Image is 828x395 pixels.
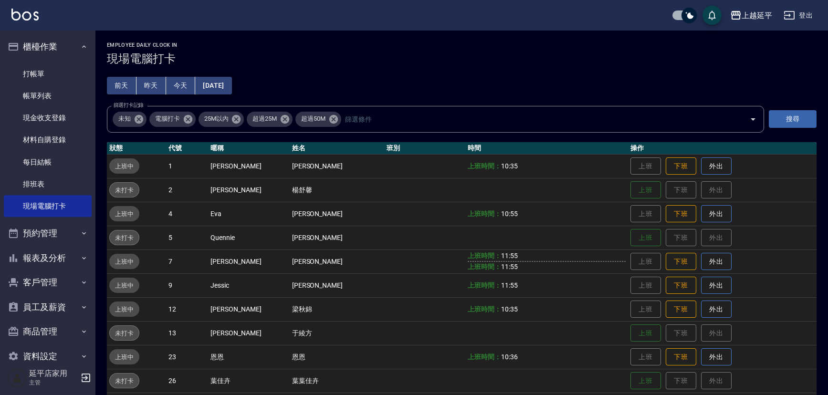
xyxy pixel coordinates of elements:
span: 10:35 [501,162,518,170]
td: 恩恩 [290,345,384,369]
td: [PERSON_NAME] [208,249,289,273]
button: 外出 [701,277,732,294]
span: 25M以內 [199,114,234,124]
button: 昨天 [136,77,166,94]
b: 上班時間： [468,263,501,270]
td: 9 [166,273,208,297]
span: 上班中 [109,281,139,291]
th: 姓名 [290,142,384,155]
h3: 現場電腦打卡 [107,52,817,65]
button: 下班 [666,301,696,318]
img: Person [8,368,27,387]
b: 上班時間： [468,281,501,289]
span: 電腦打卡 [149,114,186,124]
div: 超過25M [247,112,293,127]
button: 下班 [666,157,696,175]
button: save [702,6,722,25]
b: 上班時間： [468,210,501,218]
p: 主管 [29,378,78,387]
span: 上班中 [109,352,139,362]
button: 外出 [701,253,732,270]
td: [PERSON_NAME] [290,226,384,249]
button: 搜尋 [769,110,817,128]
th: 時間 [465,142,628,155]
span: 11:55 [501,263,518,270]
a: 排班表 [4,173,92,195]
span: 超過25M [247,114,283,124]
td: [PERSON_NAME] [290,202,384,226]
span: 10:36 [501,353,518,361]
button: 上班 [630,181,661,199]
button: 上班 [630,229,661,247]
a: 打帳單 [4,63,92,85]
span: 未打卡 [110,233,139,243]
th: 狀態 [107,142,166,155]
td: 于綾方 [290,321,384,345]
span: 11:55 [501,252,518,260]
button: 外出 [701,205,732,223]
th: 代號 [166,142,208,155]
button: 上班 [630,372,661,390]
td: 13 [166,321,208,345]
td: [PERSON_NAME] [208,154,289,178]
span: 10:35 [501,305,518,313]
button: 下班 [666,348,696,366]
span: 11:55 [501,281,518,289]
button: [DATE] [195,77,231,94]
button: Open [745,112,761,127]
td: Quennie [208,226,289,249]
span: 未知 [113,114,136,124]
span: 上班中 [109,257,139,267]
td: [PERSON_NAME] [290,273,384,297]
button: 報表及分析 [4,246,92,270]
td: 12 [166,297,208,321]
th: 暱稱 [208,142,289,155]
td: 梁秋錦 [290,297,384,321]
button: 下班 [666,277,696,294]
span: 超過50M [295,114,331,124]
td: 26 [166,369,208,393]
button: 下班 [666,205,696,223]
a: 現金收支登錄 [4,107,92,129]
td: [PERSON_NAME] [290,154,384,178]
td: 5 [166,226,208,249]
button: 預約管理 [4,221,92,246]
td: 恩恩 [208,345,289,369]
button: 外出 [701,301,732,318]
td: 葉佳卉 [208,369,289,393]
span: 未打卡 [110,328,139,338]
button: 上班 [630,324,661,342]
div: 上越延平 [742,10,772,21]
th: 班別 [384,142,465,155]
h5: 延平店家用 [29,369,78,378]
span: 未打卡 [110,376,139,386]
a: 現場電腦打卡 [4,195,92,217]
span: 未打卡 [110,185,139,195]
b: 上班時間： [468,162,501,170]
input: 篩選條件 [343,111,733,127]
b: 上班時間： [468,305,501,313]
button: 登出 [780,7,817,24]
a: 材料自購登錄 [4,129,92,151]
th: 操作 [628,142,817,155]
td: Eva [208,202,289,226]
td: [PERSON_NAME] [208,321,289,345]
b: 上班時間： [468,252,501,260]
button: 員工及薪資 [4,295,92,320]
td: Jessic [208,273,289,297]
button: 下班 [666,253,696,270]
button: 外出 [701,348,732,366]
label: 篩選打卡記錄 [114,102,144,109]
img: Logo [11,9,39,21]
td: [PERSON_NAME] [208,178,289,202]
button: 客戶管理 [4,270,92,295]
button: 外出 [701,157,732,175]
td: [PERSON_NAME] [208,297,289,321]
div: 25M以內 [199,112,244,127]
td: 2 [166,178,208,202]
td: 23 [166,345,208,369]
div: 未知 [113,112,147,127]
div: 電腦打卡 [149,112,196,127]
div: 超過50M [295,112,341,127]
span: 10:55 [501,210,518,218]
